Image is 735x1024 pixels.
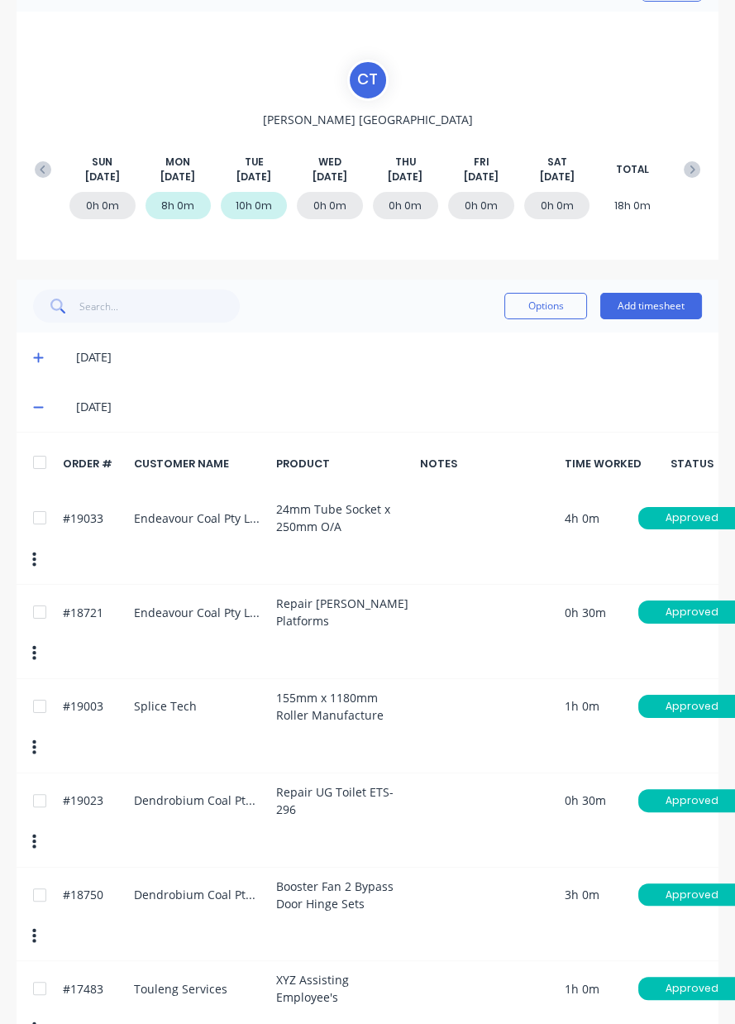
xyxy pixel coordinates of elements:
div: 0h 0m [524,192,590,219]
div: 0h 0m [69,192,136,219]
span: [DATE] [313,170,347,184]
span: [PERSON_NAME] [GEOGRAPHIC_DATA] [263,111,473,128]
span: [DATE] [160,170,195,184]
span: [DATE] [85,170,120,184]
div: NOTES [420,456,555,471]
div: [DATE] [76,398,702,416]
span: SAT [547,155,567,170]
span: MON [165,155,190,170]
span: [DATE] [236,170,271,184]
span: TOTAL [616,162,649,177]
span: [DATE] [388,170,422,184]
div: 18h 0m [599,192,666,219]
div: TIME WORKED [565,456,672,471]
span: [DATE] [464,170,499,184]
div: CUSTOMER NAME [134,456,266,471]
div: C T [347,60,389,101]
div: [DATE] [76,348,702,366]
button: Options [504,293,587,319]
div: 0h 0m [448,192,514,219]
div: 0h 0m [373,192,439,219]
span: THU [395,155,416,170]
div: 10h 0m [221,192,287,219]
div: ORDER # [63,456,125,471]
span: SUN [92,155,112,170]
input: Search... [79,289,241,323]
span: WED [318,155,341,170]
span: [DATE] [540,170,575,184]
span: FRI [473,155,489,170]
div: 8h 0m [146,192,212,219]
button: Add timesheet [600,293,702,319]
span: TUE [245,155,264,170]
div: 0h 0m [297,192,363,219]
div: STATUS [681,456,702,471]
div: PRODUCT [276,456,411,471]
